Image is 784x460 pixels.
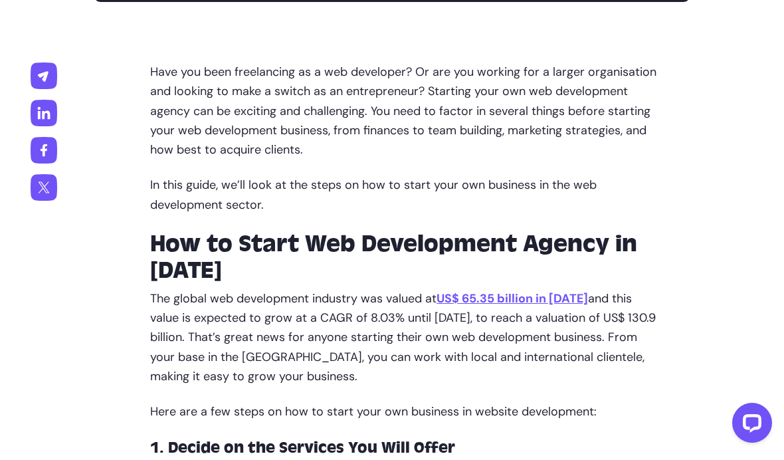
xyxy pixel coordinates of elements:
[150,289,660,386] p: The global web development industry was valued at and this value is expected to grow at a CAGR of...
[150,175,660,215] p: In this guide, we’ll look at the steps on how to start your own business in the web development s...
[150,62,660,160] p: Have you been freelancing as a web developer? Or are you working for a larger organisation and lo...
[150,402,660,421] p: Here are a few steps on how to start your own business in website development:
[150,229,637,285] strong: How to Start Web Development Agency in [DATE]
[722,398,777,453] iframe: LiveChat chat widget
[150,438,455,457] strong: 1. Decide on the Services You Will Offer
[437,290,588,306] a: US$ 65.35 billion in [DATE]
